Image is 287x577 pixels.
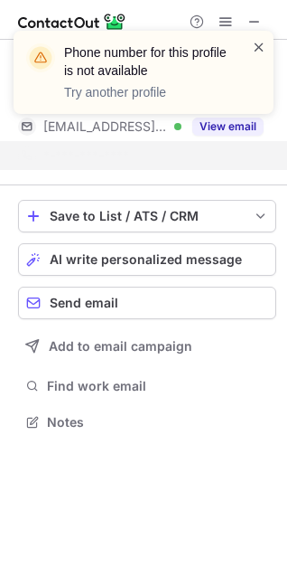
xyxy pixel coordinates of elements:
[50,209,245,223] div: Save to List / ATS / CRM
[18,11,126,33] img: ContactOut v5.3.10
[18,330,276,363] button: Add to email campaign
[18,200,276,232] button: save-profile-one-click
[18,410,276,435] button: Notes
[18,374,276,399] button: Find work email
[47,414,269,430] span: Notes
[49,339,192,354] span: Add to email campaign
[47,378,269,394] span: Find work email
[26,43,55,72] img: warning
[18,287,276,319] button: Send email
[18,243,276,276] button: AI write personalized message
[64,43,230,80] header: Phone number for this profile is not available
[64,83,230,101] p: Try another profile
[50,296,118,310] span: Send email
[50,252,242,267] span: AI write personalized message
